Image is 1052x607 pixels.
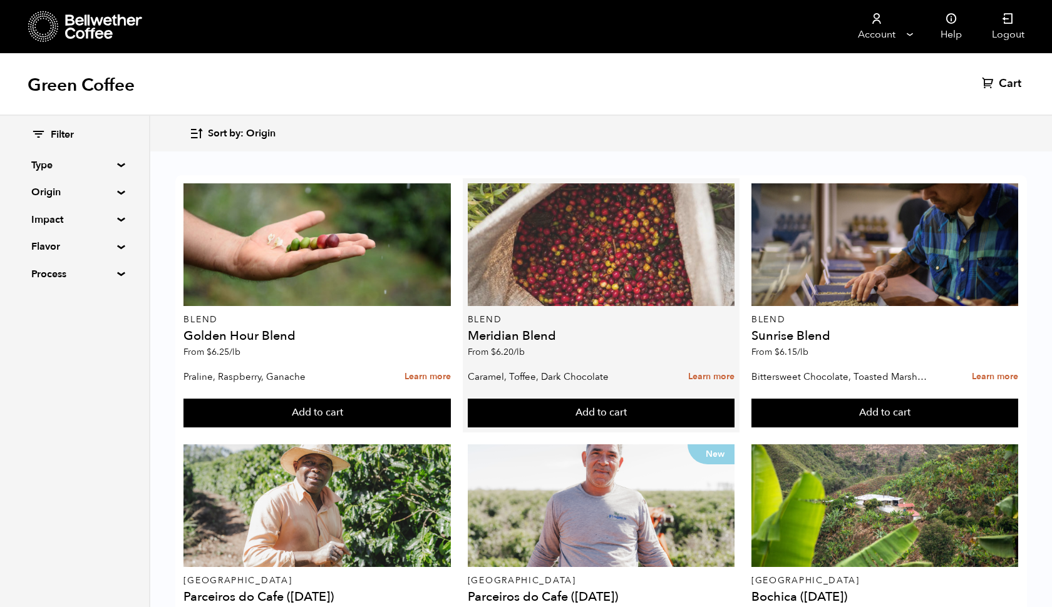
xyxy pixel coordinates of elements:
[183,315,450,324] p: Blend
[751,367,933,386] p: Bittersweet Chocolate, Toasted Marshmallow, Candied Orange, Praline
[775,346,780,358] span: $
[31,267,118,282] summary: Process
[183,591,450,603] h4: Parceiros do Cafe ([DATE])
[51,128,74,142] span: Filter
[405,364,451,390] a: Learn more
[751,591,1018,603] h4: Bochica ([DATE])
[468,346,525,358] span: From
[31,158,118,173] summary: Type
[468,367,649,386] p: Caramel, Toffee, Dark Chocolate
[183,399,450,427] button: Add to cart
[491,346,525,358] bdi: 6.20
[28,74,135,96] h1: Green Coffee
[468,315,735,324] p: Blend
[751,576,1018,585] p: [GEOGRAPHIC_DATA]
[688,444,735,464] p: New
[183,367,365,386] p: Praline, Raspberry, Ganache
[31,185,118,200] summary: Origin
[513,346,525,358] span: /lb
[688,364,735,390] a: Learn more
[797,346,808,358] span: /lb
[468,576,735,585] p: [GEOGRAPHIC_DATA]
[751,315,1018,324] p: Blend
[31,212,118,227] summary: Impact
[751,346,808,358] span: From
[31,239,118,254] summary: Flavor
[468,591,735,603] h4: Parceiros do Cafe ([DATE])
[189,119,276,148] button: Sort by: Origin
[982,76,1024,91] a: Cart
[183,576,450,585] p: [GEOGRAPHIC_DATA]
[183,330,450,342] h4: Golden Hour Blend
[468,444,735,567] a: New
[491,346,496,358] span: $
[207,346,240,358] bdi: 6.25
[468,330,735,342] h4: Meridian Blend
[972,364,1018,390] a: Learn more
[208,127,276,141] span: Sort by: Origin
[183,346,240,358] span: From
[775,346,808,358] bdi: 6.15
[229,346,240,358] span: /lb
[207,346,212,358] span: $
[751,399,1018,427] button: Add to cart
[468,399,735,427] button: Add to cart
[999,76,1021,91] span: Cart
[751,330,1018,342] h4: Sunrise Blend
